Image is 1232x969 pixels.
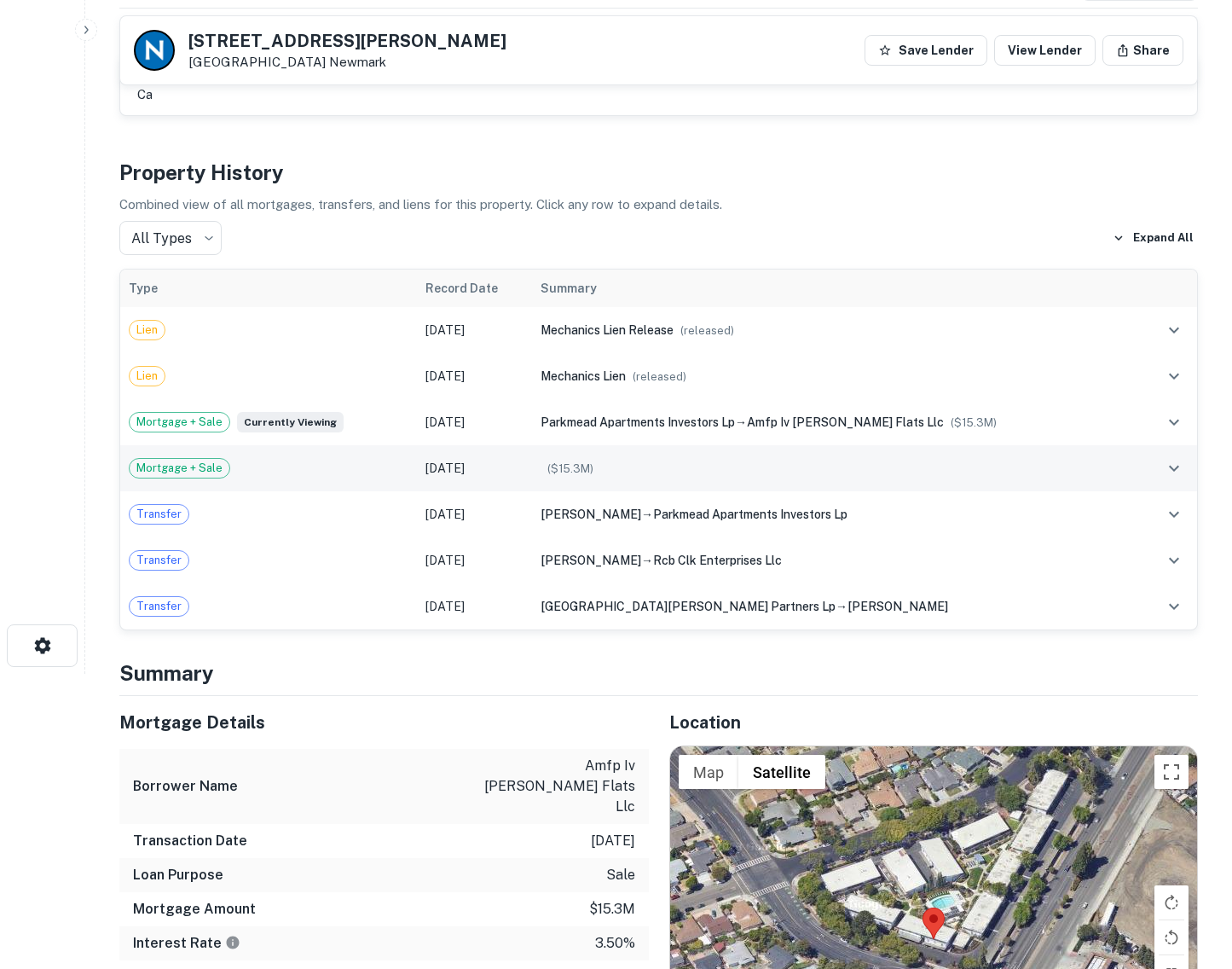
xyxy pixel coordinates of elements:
h6: Loan Purpose [133,865,223,885]
svg: The interest rates displayed on the website are for informational purposes only and may be report... [225,935,240,950]
button: expand row [1160,592,1189,621]
p: 3.50% [595,933,635,954]
td: [DATE] [417,537,531,583]
span: rcb clk enterprises llc [653,554,782,567]
span: parkmead apartments investors lp [653,508,847,521]
button: Show street map [679,755,738,789]
span: ( released ) [633,370,686,383]
span: parkmead apartments investors lp [541,415,735,429]
p: [DATE] [591,831,635,851]
p: Combined view of all mortgages, transfers, and liens for this property. Click any row to expand d... [119,194,1198,215]
button: expand row [1160,546,1189,575]
button: expand row [1160,500,1189,529]
button: Show satellite imagery [738,755,825,789]
h4: Summary [119,658,1198,688]
p: [GEOGRAPHIC_DATA] [188,55,506,70]
p: amfp iv [PERSON_NAME] flats llc [482,756,635,817]
h6: Borrower Name [133,776,238,797]
span: [GEOGRAPHIC_DATA][PERSON_NAME] partners lp [541,600,836,613]
a: View Lender [994,35,1096,66]
div: All Types [119,221,222,255]
h6: Interest Rate [133,933,240,954]
span: ($ 15.3M ) [951,416,997,429]
button: Expand All [1108,225,1198,251]
button: Toggle fullscreen view [1154,755,1189,789]
span: [PERSON_NAME] [847,600,948,613]
td: [DATE] [417,445,531,491]
button: Share [1102,35,1183,66]
th: Type [120,270,417,307]
span: Currently viewing [237,412,344,432]
span: Mortgage + Sale [130,460,229,477]
span: Transfer [130,598,188,615]
span: Mortgage + Sale [130,414,229,431]
td: [DATE] [417,399,531,445]
span: ( released ) [680,324,734,337]
p: sale [606,865,635,885]
h5: Location [669,710,1199,735]
h6: Mortgage Amount [133,899,256,920]
span: ($ 15.3M ) [547,462,593,475]
span: Lien [130,368,165,385]
td: [DATE] [417,353,531,399]
h4: Property History [119,157,1198,188]
span: [PERSON_NAME] [541,554,641,567]
h5: Mortgage Details [119,710,649,735]
p: $15.3m [589,899,635,920]
button: Rotate map counterclockwise [1154,920,1189,954]
p: ca [137,84,353,105]
button: Save Lender [865,35,987,66]
span: Transfer [130,552,188,569]
th: Summary [532,270,1138,307]
td: [DATE] [417,491,531,537]
button: expand row [1160,362,1189,391]
div: → [541,505,1130,524]
span: Transfer [130,506,188,523]
div: → [541,551,1130,570]
button: expand row [1160,316,1189,345]
span: amfp iv [PERSON_NAME] flats llc [747,415,944,429]
h6: Transaction Date [133,831,247,851]
span: mechanics lien [541,369,626,383]
div: → [541,597,1130,616]
iframe: Chat Widget [1147,833,1232,914]
td: [DATE] [417,583,531,630]
h5: [STREET_ADDRESS][PERSON_NAME] [188,32,506,49]
span: [PERSON_NAME] [541,508,641,521]
div: → [541,413,1130,432]
span: mechanics lien release [541,323,674,337]
th: Record Date [417,270,531,307]
a: Newmark [329,55,386,69]
td: [DATE] [417,307,531,353]
button: expand row [1160,454,1189,483]
span: Lien [130,322,165,339]
button: expand row [1160,408,1189,437]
